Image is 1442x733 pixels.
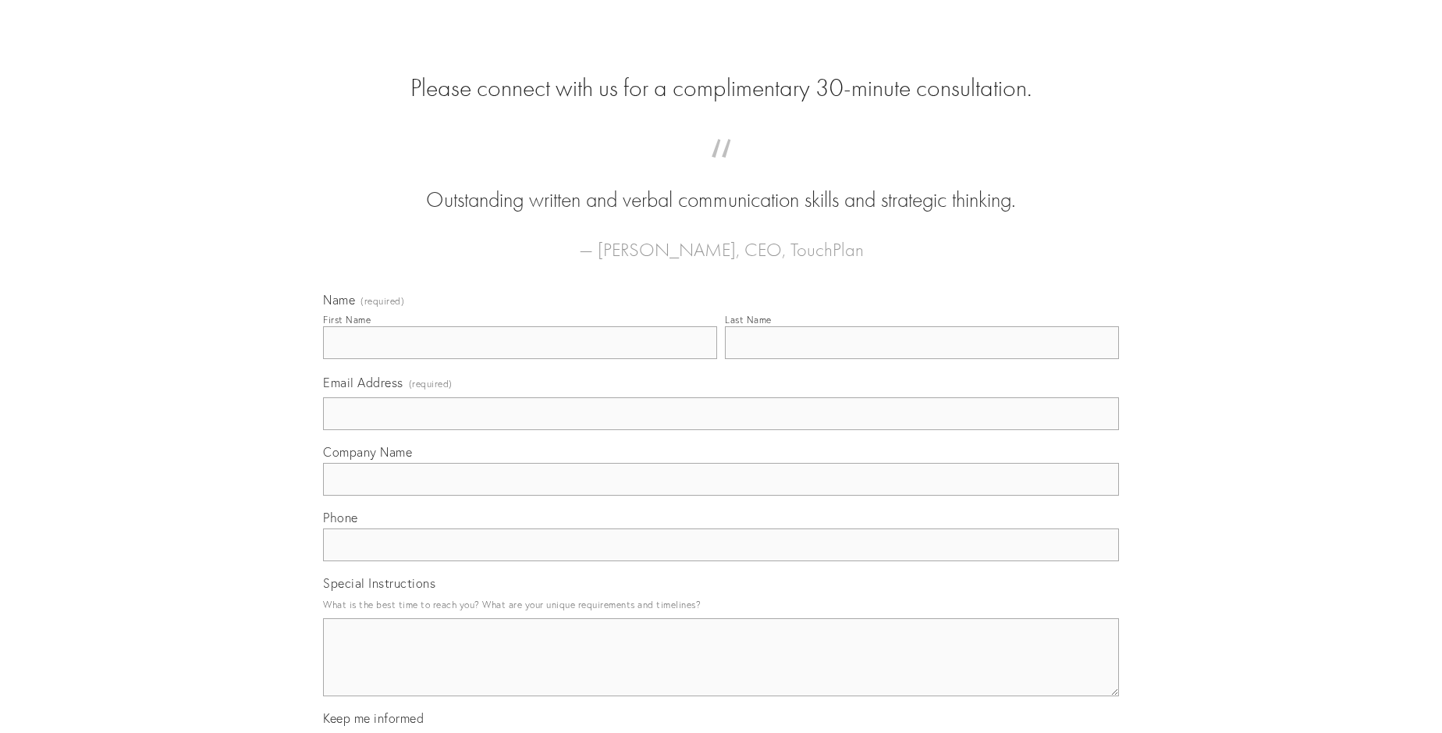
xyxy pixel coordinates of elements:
div: First Name [323,314,371,326]
p: What is the best time to reach you? What are your unique requirements and timelines? [323,594,1119,615]
h2: Please connect with us for a complimentary 30-minute consultation. [323,73,1119,103]
span: Phone [323,510,358,525]
span: Company Name [323,444,412,460]
div: Last Name [725,314,772,326]
span: Keep me informed [323,710,424,726]
span: (required) [409,373,453,394]
span: Name [323,292,355,308]
span: Special Instructions [323,575,435,591]
span: “ [348,155,1094,185]
span: (required) [360,297,404,306]
span: Email Address [323,375,403,390]
figcaption: — [PERSON_NAME], CEO, TouchPlan [348,215,1094,265]
blockquote: Outstanding written and verbal communication skills and strategic thinking. [348,155,1094,215]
